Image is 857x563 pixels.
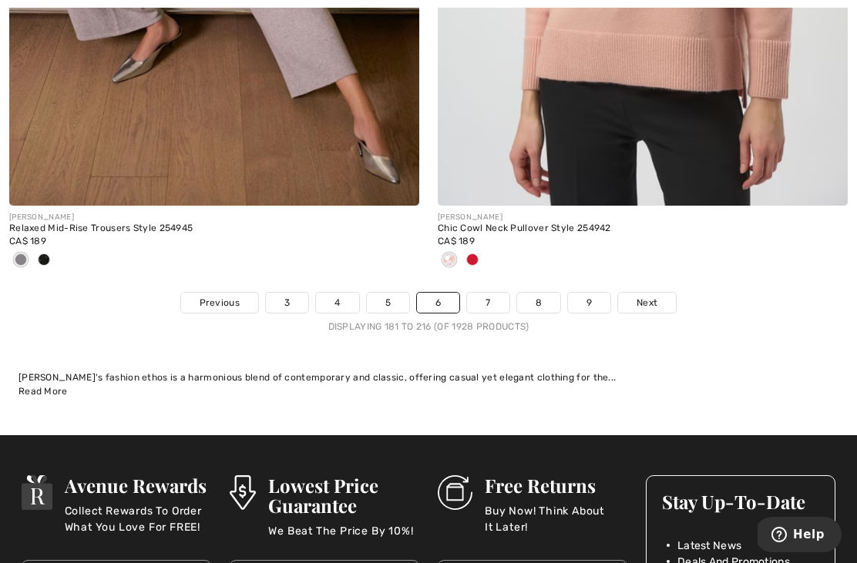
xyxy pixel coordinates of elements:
[65,475,211,495] h3: Avenue Rewards
[9,248,32,273] div: Grey melange
[438,212,848,223] div: [PERSON_NAME]
[181,293,258,313] a: Previous
[367,293,409,313] a: 5
[268,523,419,554] p: We Beat The Price By 10%!
[268,475,419,515] h3: Lowest Price Guarantee
[485,475,627,495] h3: Free Returns
[662,491,819,511] h3: Stay Up-To-Date
[18,370,839,384] div: [PERSON_NAME]'s fashion ethos is a harmonious blend of contemporary and classic, offering casual ...
[18,386,68,397] span: Read More
[461,248,484,273] div: Merlot
[65,503,211,534] p: Collect Rewards To Order What You Love For FREE!
[417,293,459,313] a: 6
[568,293,610,313] a: 9
[9,236,46,246] span: CA$ 189
[9,223,419,234] div: Relaxed Mid-Rise Trousers Style 254945
[200,296,240,310] span: Previous
[467,293,509,313] a: 7
[266,293,308,313] a: 3
[677,538,741,554] span: Latest News
[618,293,676,313] a: Next
[485,503,627,534] p: Buy Now! Think About It Later!
[32,248,55,273] div: Black
[438,223,848,234] div: Chic Cowl Neck Pullover Style 254942
[637,296,657,310] span: Next
[438,236,475,246] span: CA$ 189
[438,475,472,510] img: Free Returns
[438,248,461,273] div: Rose
[316,293,358,313] a: 4
[517,293,560,313] a: 8
[9,212,419,223] div: [PERSON_NAME]
[22,475,52,510] img: Avenue Rewards
[758,517,842,555] iframe: Opens a widget where you can find more information
[230,475,256,510] img: Lowest Price Guarantee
